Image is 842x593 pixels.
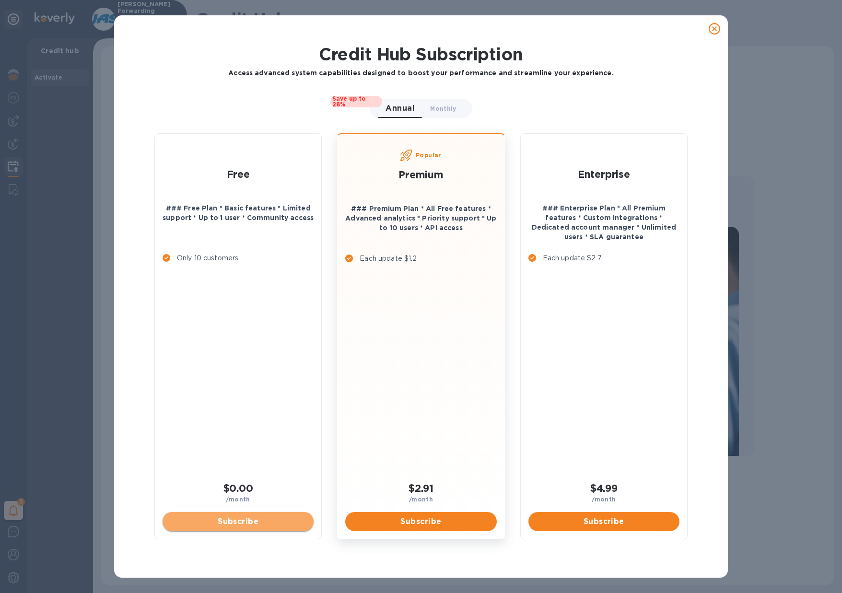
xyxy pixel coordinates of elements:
b: /month [409,496,433,503]
p: ### Premium Plan * All Free features * Advanced analytics * Priority support * Up to 10 users * A... [345,204,496,233]
button: Subscribe [528,512,679,531]
p: Each update $1.2 [360,254,417,264]
span: Monthly [430,104,456,114]
h2: $4.99 [528,482,679,494]
span: Annual [386,102,415,115]
span: Subscribe [170,516,306,527]
h2: $2.91 [345,482,496,494]
b: /month [226,496,250,503]
h2: Enterprise [528,168,679,180]
span: Save up to 28% [330,96,382,107]
h1: Credit Hub Subscription [154,44,688,64]
b: /month [592,496,616,503]
p: ### Free Plan * Basic features * Limited support * Up to 1 user * Community access [163,203,314,222]
p: ### Enterprise Plan * All Premium features * Custom integrations * Dedicated account manager * Un... [528,203,679,242]
h2: $0.00 [163,482,314,494]
span: Subscribe [353,516,489,527]
p: Only 10 customers [177,253,238,263]
button: Subscribe [163,512,314,531]
b: Popular [416,151,442,159]
b: Access advanced system capabilities designed to boost your performance and streamline your experi... [228,69,613,77]
span: Subscribe [536,516,672,527]
p: Each update $2.7 [543,253,602,263]
h2: Premium [345,169,496,181]
button: Subscribe [345,512,496,531]
h2: Free [163,168,314,180]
